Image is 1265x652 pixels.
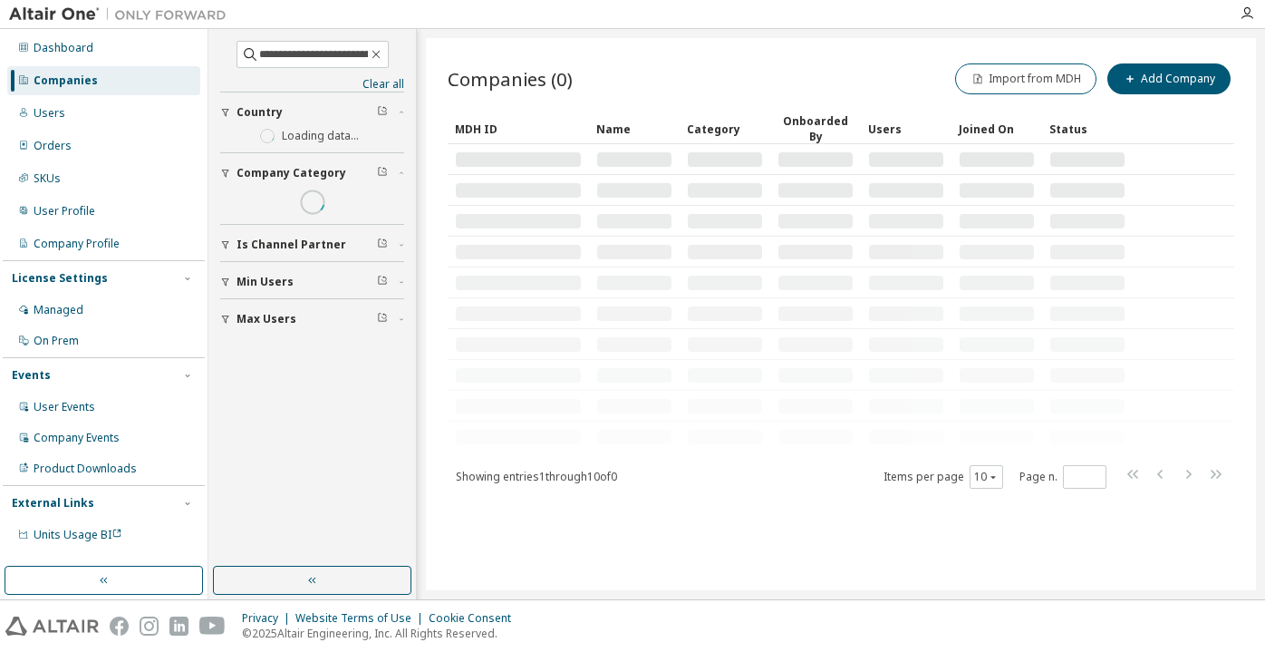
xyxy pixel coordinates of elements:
span: Companies (0) [448,66,573,92]
img: Altair One [9,5,236,24]
div: Category [687,114,763,143]
div: User Profile [34,204,95,219]
span: Clear filter [377,105,388,120]
div: Companies [34,73,98,88]
div: On Prem [34,334,79,348]
button: 10 [974,470,999,484]
img: facebook.svg [110,617,129,636]
span: Clear filter [377,238,388,252]
div: SKUs [34,171,61,186]
div: MDH ID [455,114,582,143]
button: Import from MDH [955,63,1096,94]
div: Orders [34,139,72,153]
button: Company Category [220,153,404,193]
button: Country [220,92,404,132]
span: Items per page [884,465,1003,489]
div: Status [1049,114,1125,143]
span: Country [237,105,283,120]
div: Managed [34,303,83,317]
span: Company Category [237,166,346,180]
div: Company Events [34,431,120,445]
div: Product Downloads [34,462,137,476]
span: Clear filter [377,275,388,289]
div: Name [596,114,672,143]
span: Units Usage BI [34,527,122,542]
div: Dashboard [34,41,93,55]
div: License Settings [12,271,108,286]
button: Add Company [1107,63,1231,94]
button: Min Users [220,262,404,302]
div: Events [12,368,51,383]
span: Is Channel Partner [237,238,346,252]
div: Users [34,106,65,121]
button: Is Channel Partner [220,225,404,265]
span: Min Users [237,275,294,289]
span: Clear filter [377,312,388,326]
div: Website Terms of Use [295,611,429,626]
div: Users [868,114,944,143]
img: altair_logo.svg [5,617,99,636]
div: External Links [12,496,94,511]
p: © 2025 Altair Engineering, Inc. All Rights Reserved. [242,626,522,641]
a: Clear all [220,77,404,92]
div: Cookie Consent [429,611,522,626]
button: Max Users [220,299,404,339]
span: Page n. [1019,465,1106,489]
div: Onboarded By [777,113,854,144]
label: Loading data... [282,129,359,143]
div: Joined On [959,114,1035,143]
img: instagram.svg [140,617,159,636]
span: Max Users [237,312,296,326]
div: User Events [34,400,95,414]
img: linkedin.svg [169,617,188,636]
img: youtube.svg [199,617,226,636]
span: Showing entries 1 through 10 of 0 [456,469,617,484]
div: Company Profile [34,237,120,251]
div: Privacy [242,611,295,626]
span: Clear filter [377,166,388,180]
